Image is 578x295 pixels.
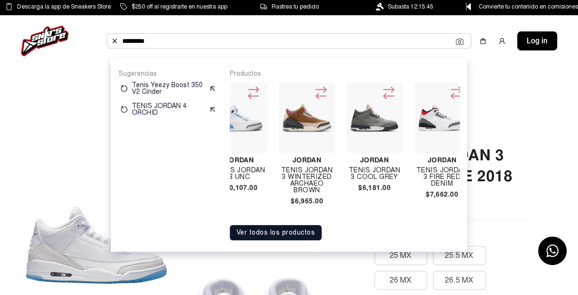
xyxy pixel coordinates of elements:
span: $250 off al registrarte en nuestra app [132,1,227,12]
img: Tenis Jordan 3 Unc [215,94,264,142]
img: Control Point Icon [462,3,474,10]
button: Ver todos los productos [230,225,322,240]
button: 25.5 MX [433,246,486,265]
img: suggest.svg [209,106,216,113]
img: suggest.svg [209,85,216,92]
span: Convierte tu contenido en comisiones [479,1,578,12]
h4: Tenis Jordan 3 Unc [211,167,267,180]
h4: Jordan [211,157,267,163]
h4: $6,965.00 [279,197,335,204]
img: Buscar [111,37,118,45]
h4: $10,107.00 [211,184,267,191]
span: Log in [527,35,548,47]
img: Tenis Jordan 3 Cool Grey [350,94,399,142]
span: Descarga la app de Sneakers Store [17,1,111,12]
h4: Tenis Jordan 3 Cool Grey [346,167,402,180]
h4: Tenis Jordan 3 Fire Red Denim [414,167,470,187]
img: Cámara [456,38,463,45]
h4: $7,662.00 [414,191,470,197]
img: restart.svg [120,85,128,92]
p: Productos [230,69,460,78]
button: 26.5 MX [433,271,486,290]
img: logo [21,26,69,56]
h4: Jordan [279,157,335,163]
h4: Jordan [346,157,402,163]
h4: $6,181.00 [346,184,402,191]
img: user [498,37,506,45]
img: Tenis Jordan 3 Winterized Archaeo Brown [283,104,331,132]
button: 26 MX [374,271,427,290]
h4: Jordan [414,157,470,163]
p: Sugerencias [118,69,218,78]
button: 25 MX [374,246,427,265]
p: Tenis Yeezy Boost 350 V2 Cinder [132,82,205,95]
img: Tenis Jordan 3 Fire Red Denim [418,94,466,142]
h4: Tenis Jordan 3 Winterized Archaeo Brown [279,167,335,194]
span: Subasta 12:15:45 [388,1,433,12]
img: shopping [479,37,487,45]
img: restart.svg [120,106,128,113]
span: Rastrea tu pedido [272,1,319,12]
p: TENIS JORDAN 4 ORCHID [132,103,205,116]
